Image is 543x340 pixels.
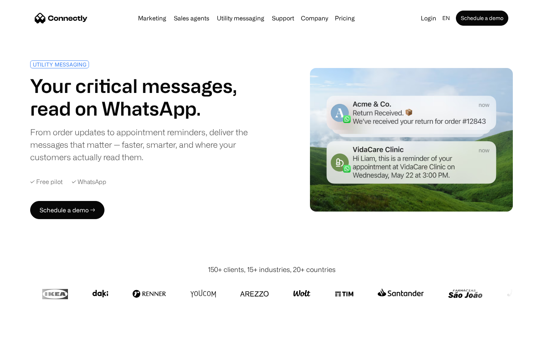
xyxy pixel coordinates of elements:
div: ✓ WhatsApp [72,178,106,185]
div: Company [301,13,328,23]
div: UTILITY MESSAGING [33,62,86,67]
a: Login [418,13,439,23]
a: Schedule a demo → [30,201,104,219]
ul: Language list [15,327,45,337]
aside: Language selected: English [8,326,45,337]
a: Pricing [332,15,358,21]
a: Schedule a demo [456,11,508,26]
div: ✓ Free pilot [30,178,63,185]
div: en [442,13,450,23]
h1: Your critical messages, read on WhatsApp. [30,74,268,120]
div: 150+ clients, 15+ industries, 20+ countries [208,264,336,275]
a: Marketing [135,15,169,21]
a: Utility messaging [214,15,267,21]
a: Sales agents [171,15,212,21]
div: From order updates to appointment reminders, deliver the messages that matter — faster, smarter, ... [30,126,268,163]
a: Support [269,15,297,21]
